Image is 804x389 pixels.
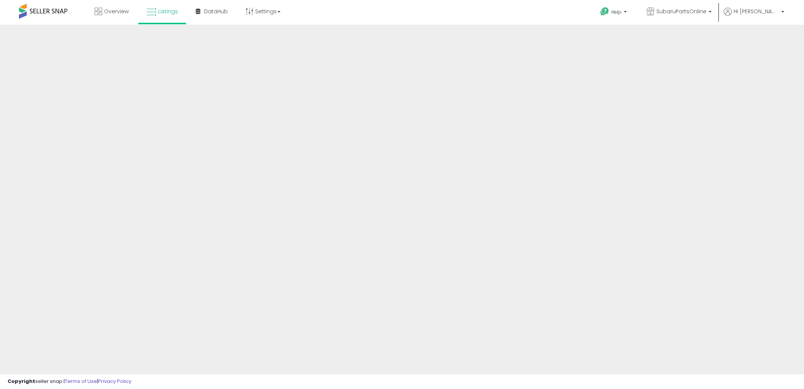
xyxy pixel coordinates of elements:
span: Overview [104,8,129,15]
i: Get Help [600,7,609,16]
span: SubaruPartsOnline [656,8,706,15]
a: Help [594,1,634,25]
span: Hi [PERSON_NAME] [734,8,779,15]
a: Hi [PERSON_NAME] [724,8,784,25]
span: Help [611,9,622,15]
span: Listings [158,8,178,15]
span: DataHub [204,8,228,15]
